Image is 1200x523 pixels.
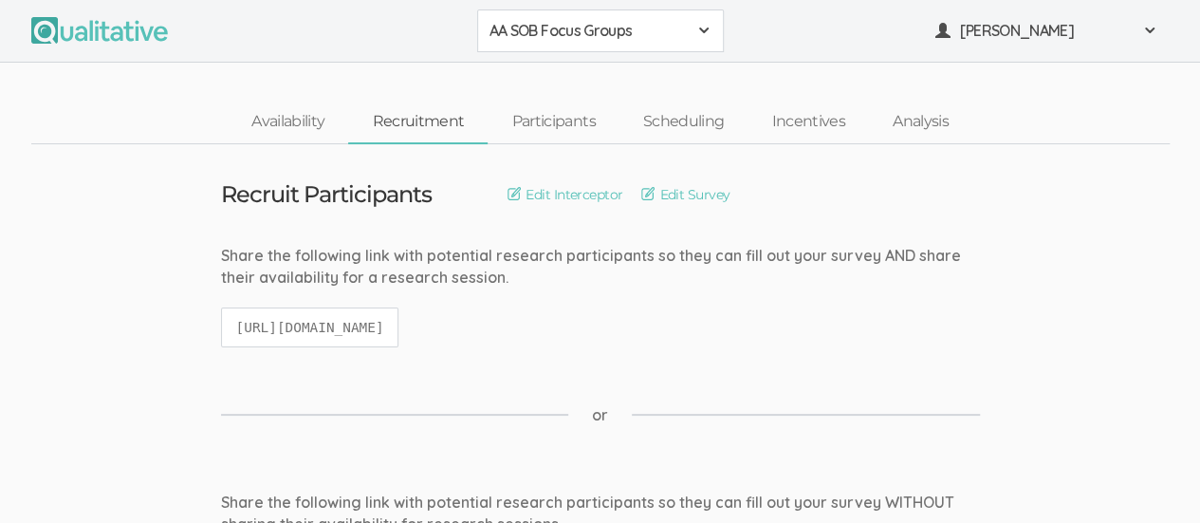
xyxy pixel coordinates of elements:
[619,102,748,142] a: Scheduling
[221,245,980,289] div: Share the following link with potential research participants so they can fill out your survey AN...
[508,184,622,205] a: Edit Interceptor
[477,9,724,52] button: AA SOB Focus Groups
[221,182,433,207] h3: Recruit Participants
[228,102,348,142] a: Availability
[1105,432,1200,523] iframe: Chat Widget
[221,308,399,348] code: [URL][DOMAIN_NAME]
[748,102,869,142] a: Incentives
[489,20,687,42] span: AA SOB Focus Groups
[348,102,488,142] a: Recruitment
[641,184,729,205] a: Edit Survey
[923,9,1170,52] button: [PERSON_NAME]
[592,404,608,426] span: or
[31,17,168,44] img: Qualitative
[960,20,1131,42] span: [PERSON_NAME]
[869,102,972,142] a: Analysis
[488,102,618,142] a: Participants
